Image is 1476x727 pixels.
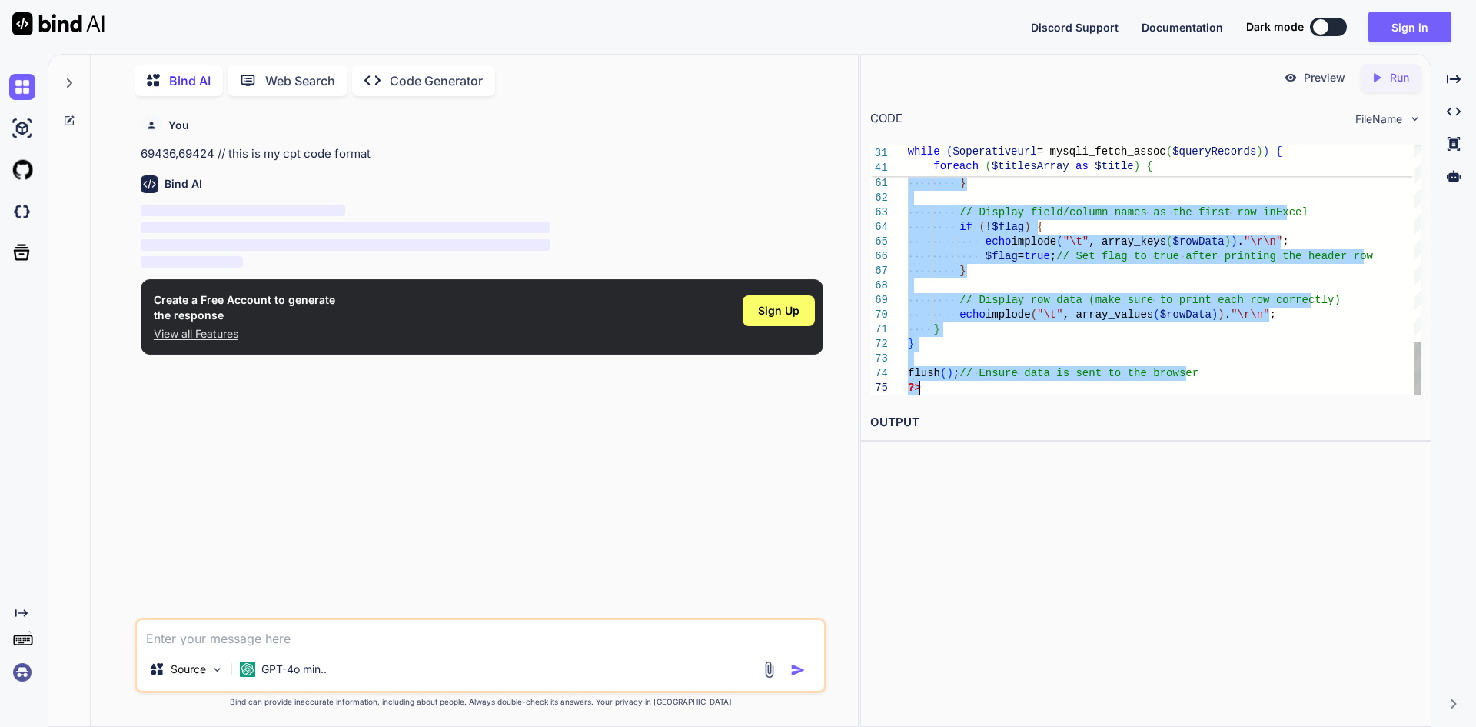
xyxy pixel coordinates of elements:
[9,659,35,685] img: signin
[1062,308,1153,321] span: , array_values
[870,205,888,220] div: 63
[1282,294,1341,306] span: orrectly)
[1284,71,1298,85] img: preview
[1166,145,1172,158] span: (
[870,352,888,366] div: 73
[959,221,972,233] span: if
[959,265,966,277] span: }
[1037,221,1043,233] span: {
[992,221,1024,233] span: $flag
[211,663,224,676] img: Pick Models
[1237,235,1243,248] span: .
[1256,145,1262,158] span: )
[933,323,939,335] span: }
[1147,160,1153,172] span: {
[169,72,211,90] p: Bind AI
[1224,235,1230,248] span: )
[870,381,888,395] div: 75
[952,145,1036,158] span: $operativeurl
[979,221,985,233] span: (
[9,198,35,225] img: darkCloudIdeIcon
[959,367,1198,379] span: // Ensure data is sent to the browser
[790,662,806,678] img: icon
[1037,308,1063,321] span: "\t"
[12,12,105,35] img: Bind AI
[154,326,335,342] p: View all Features
[1142,21,1223,34] span: Documentation
[1244,235,1282,248] span: "\r\n"
[1276,145,1282,158] span: {
[1062,235,1089,248] span: "\t"
[240,662,255,677] img: GPT-4o mini
[1231,235,1237,248] span: )
[1408,112,1421,125] img: chevron down
[1050,250,1056,262] span: ;
[985,308,1030,321] span: implode
[870,249,888,264] div: 66
[141,239,550,251] span: ‌
[1390,70,1409,85] p: Run
[1172,235,1224,248] span: $rowData
[870,220,888,235] div: 64
[1263,145,1269,158] span: )
[992,160,1069,172] span: $titlesArray
[1024,250,1050,262] span: true
[1134,160,1140,172] span: )
[1031,21,1119,34] span: Discord Support
[1142,19,1223,35] button: Documentation
[141,145,823,163] p: 69436,69424 // this is my cpt code format
[1153,308,1159,321] span: (
[870,191,888,205] div: 62
[959,294,1282,306] span: // Display row data (make sure to print each row c
[870,161,888,175] span: 41
[1276,206,1308,218] span: Excel
[940,367,946,379] span: (
[1355,112,1402,127] span: FileName
[141,256,243,268] span: ‌
[1368,12,1451,42] button: Sign in
[870,293,888,308] div: 69
[168,118,189,133] h6: You
[972,162,999,175] span: else
[9,115,35,142] img: ai-studio
[141,222,550,233] span: ‌
[1011,235,1056,248] span: implode
[959,308,986,321] span: echo
[141,205,345,216] span: ‌
[165,176,202,192] h6: Bind AI
[1212,308,1218,321] span: )
[1075,160,1089,172] span: as
[985,221,991,233] span: !
[870,235,888,249] div: 65
[870,110,903,128] div: CODE
[959,206,1276,218] span: // Display field/column names as the first row in
[758,303,799,318] span: Sign Up
[261,662,327,677] p: GPT-4o min..
[135,696,826,708] p: Bind can provide inaccurate information, including about people. Always double-check its answers....
[908,338,914,350] span: }
[952,367,959,379] span: ;
[985,235,1011,248] span: echo
[1005,162,1011,175] span: {
[1304,70,1345,85] p: Preview
[171,662,206,677] p: Source
[1056,235,1062,248] span: (
[959,177,966,189] span: }
[870,322,888,337] div: 71
[908,145,940,158] span: while
[1172,145,1256,158] span: $queryRecords
[933,160,979,172] span: foreach
[265,72,335,90] p: Web Search
[861,405,1431,441] h2: OUTPUT
[1056,250,1373,262] span: // Set flag to true after printing the header row
[985,160,991,172] span: (
[1017,250,1023,262] span: =
[154,292,335,323] h1: Create a Free Account to generate the response
[870,278,888,293] div: 68
[390,72,483,90] p: Code Generator
[946,367,952,379] span: )
[1159,308,1211,321] span: $rowData
[1224,308,1230,321] span: .
[1024,221,1030,233] span: )
[985,250,1017,262] span: $flag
